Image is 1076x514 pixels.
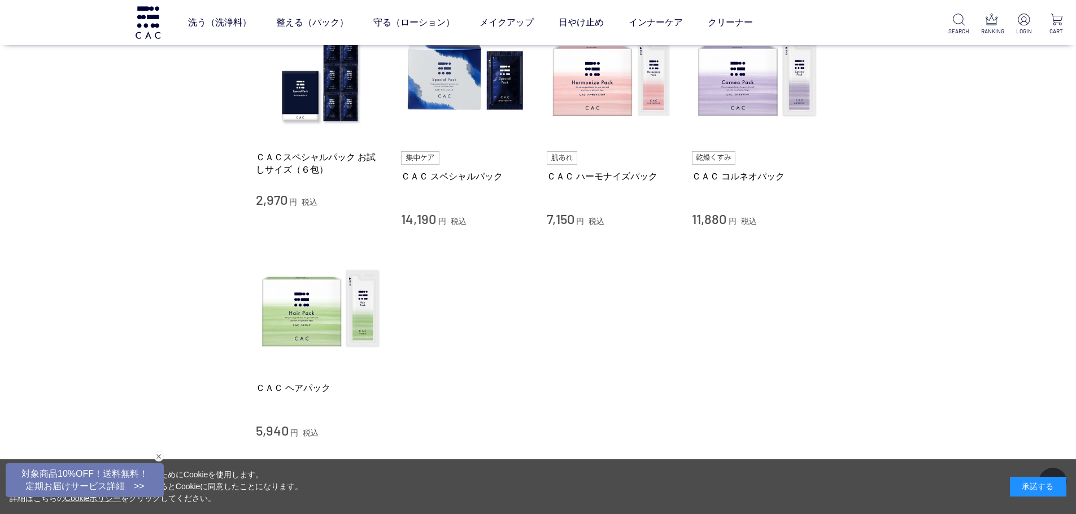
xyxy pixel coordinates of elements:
span: 税込 [589,217,604,226]
img: 肌あれ [547,151,577,165]
span: 2,970 [256,191,287,208]
a: ＣＡＣ ハーモナイズパック [547,170,676,182]
p: SEARCH [948,27,969,36]
span: 円 [290,428,298,437]
img: ＣＡＣスペシャルパック お試しサイズ（６包） [256,14,385,143]
span: 円 [576,217,584,226]
a: ＣＡＣ スペシャルパック [401,170,530,182]
a: ＣＡＣ コルネオパック [692,170,821,182]
img: 乾燥くすみ [692,151,735,165]
a: 日やけ止め [559,7,604,38]
p: CART [1046,27,1067,36]
a: クリーナー [708,7,753,38]
span: 円 [729,217,737,226]
a: 守る（ローション） [373,7,455,38]
a: CART [1046,14,1067,36]
p: RANKING [981,27,1002,36]
img: ＣＡＣ スペシャルパック [401,14,530,143]
a: ＣＡＣスペシャルパック お試しサイズ（６包） [256,151,385,175]
span: 税込 [741,217,757,226]
a: SEARCH [948,14,969,36]
span: 税込 [302,197,317,207]
img: ＣＡＣ ヘアパック [256,245,385,374]
p: LOGIN [1013,27,1034,36]
a: RANKING [981,14,1002,36]
span: 14,190 [401,210,436,227]
a: ＣＡＣ ヘアパック [256,382,385,394]
img: 集中ケア [401,151,439,165]
img: ＣＡＣ ハーモナイズパック [547,14,676,143]
span: 5,940 [256,422,289,438]
a: 洗う（洗浄料） [188,7,251,38]
span: 税込 [451,217,467,226]
a: メイクアップ [480,7,534,38]
span: 円 [438,217,446,226]
span: 税込 [303,428,319,437]
img: logo [134,6,162,38]
a: インナーケア [629,7,683,38]
a: LOGIN [1013,14,1034,36]
span: 円 [289,197,297,207]
a: 整える（パック） [276,7,348,38]
span: 7,150 [547,210,574,227]
div: 承諾する [1010,477,1066,497]
img: ＣＡＣ コルネオパック [692,14,821,143]
span: 11,880 [692,210,726,227]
